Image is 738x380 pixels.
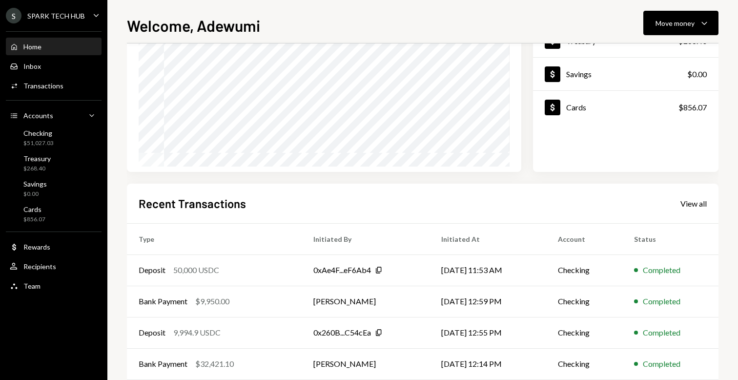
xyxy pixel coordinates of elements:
td: Checking [546,286,622,317]
a: Savings$0.00 [6,177,102,200]
div: Completed [643,358,680,370]
a: Inbox [6,57,102,75]
a: Transactions [6,77,102,94]
div: $51,027.03 [23,139,54,148]
a: Home [6,38,102,55]
div: Move money [656,18,695,28]
div: Bank Payment [139,296,187,307]
div: Transactions [23,82,63,90]
button: Move money [643,11,718,35]
th: Type [127,223,302,254]
a: Checking$51,027.03 [6,126,102,149]
td: [DATE] 12:55 PM [430,317,546,348]
div: Completed [643,296,680,307]
div: Bank Payment [139,358,187,370]
td: Checking [546,348,622,380]
div: Rewards [23,243,50,251]
a: Rewards [6,238,102,255]
td: Checking [546,254,622,286]
a: Cards$856.07 [6,202,102,226]
div: Savings [566,69,592,79]
div: Recipients [23,262,56,271]
div: S [6,8,21,23]
td: [DATE] 12:14 PM [430,348,546,380]
a: Treasury$268.40 [6,151,102,175]
div: Team [23,282,41,290]
div: $0.00 [687,68,707,80]
div: Home [23,42,41,51]
div: Completed [643,264,680,276]
div: Deposit [139,327,165,338]
h1: Welcome, Adewumi [127,16,260,35]
a: Accounts [6,106,102,124]
td: [DATE] 12:59 PM [430,286,546,317]
a: Savings$0.00 [533,58,718,90]
div: 50,000 USDC [173,264,219,276]
td: Checking [546,317,622,348]
th: Account [546,223,622,254]
div: $32,421.10 [195,358,234,370]
a: View all [680,198,707,209]
th: Initiated By [302,223,430,254]
div: Inbox [23,62,41,70]
div: 0xAe4F...eF6Ab4 [313,264,371,276]
div: $856.07 [678,102,707,113]
div: Cards [566,103,586,112]
th: Initiated At [430,223,546,254]
a: Team [6,277,102,295]
div: Cards [23,205,45,213]
th: Status [622,223,718,254]
a: Cards$856.07 [533,91,718,124]
div: 9,994.9 USDC [173,327,221,338]
td: [PERSON_NAME] [302,348,430,380]
div: $0.00 [23,190,47,198]
div: SPARK TECH HUB [27,12,85,20]
div: Deposit [139,264,165,276]
div: Checking [23,129,54,137]
div: Completed [643,327,680,338]
div: $856.07 [23,215,45,224]
div: $268.40 [23,165,51,173]
td: [PERSON_NAME] [302,286,430,317]
a: Recipients [6,257,102,275]
div: 0x260B...C54cEa [313,327,371,338]
div: $9,950.00 [195,296,229,307]
div: Treasury [23,154,51,163]
div: View all [680,199,707,209]
td: [DATE] 11:53 AM [430,254,546,286]
div: Savings [23,180,47,188]
div: Accounts [23,111,53,120]
h2: Recent Transactions [139,195,246,211]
